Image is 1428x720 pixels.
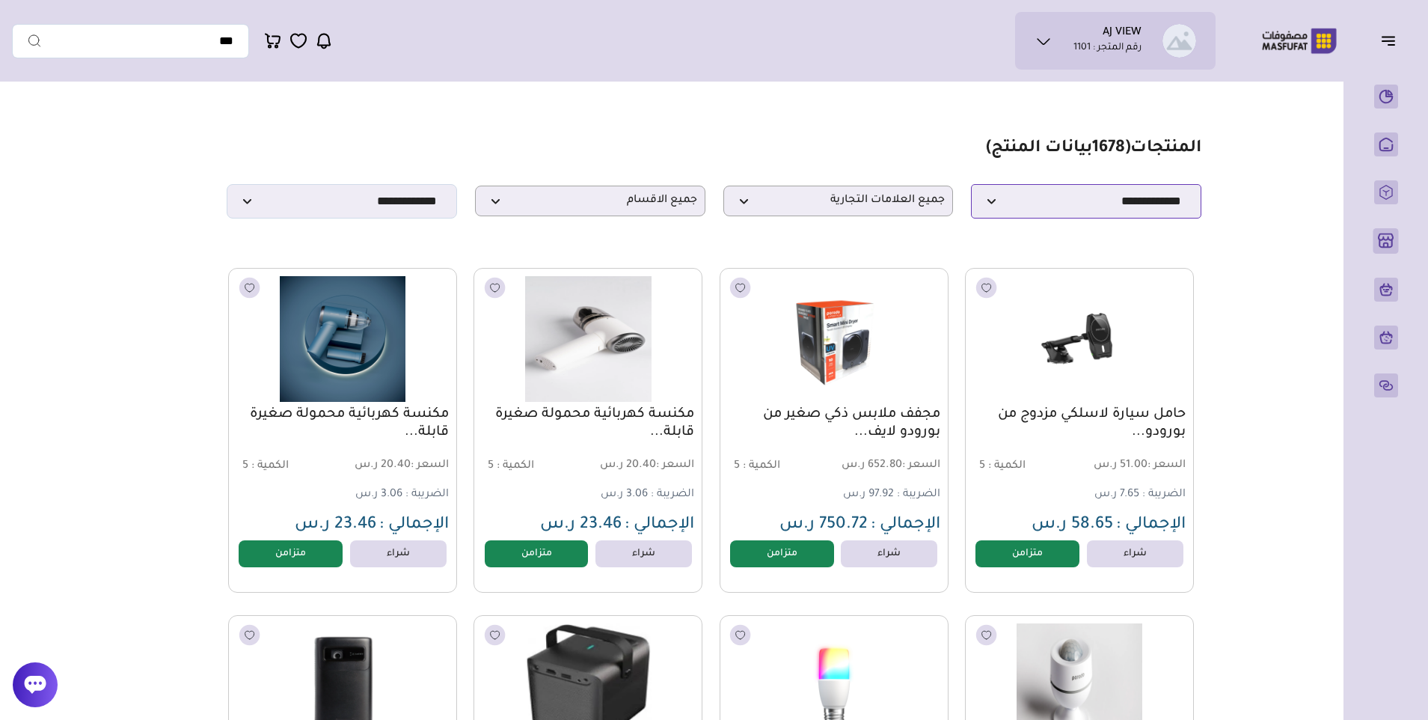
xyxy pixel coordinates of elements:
span: الضريبة : [897,489,940,501]
span: الضريبة : [405,489,449,501]
img: 241.625-241.62520250714202648877549.png [974,276,1185,402]
p: رقم المتجر : 1101 [1073,41,1142,56]
span: الإجمالي : [379,516,449,534]
span: الإجمالي : [1116,516,1186,534]
span: 652.80 ر.س [836,459,940,473]
img: 241.625-241.62520250714202646548021.png [482,276,693,402]
a: مكنسة كهربائية محمولة صغيرة قابلة... [236,406,449,442]
a: متزامن [730,540,834,567]
span: الإجمالي : [871,516,940,534]
span: 750.72 ر.س [779,516,868,534]
span: 5 [488,460,494,472]
a: شراء [350,540,447,567]
span: الكمية : [497,460,534,472]
a: مكنسة كهربائية محمولة صغيرة قابلة... [482,406,694,442]
span: الإجمالي : [625,516,694,534]
a: متزامن [485,540,589,567]
span: السعر : [902,460,940,472]
a: مجفف ملابس ذكي صغير من بورودو لايف... [728,406,940,442]
span: 5 [242,460,248,472]
img: AJ VIEW [1162,24,1196,58]
span: جميع الاقسام [483,194,697,208]
span: جميع العلامات التجارية [732,194,946,208]
span: 58.65 ر.س [1032,516,1113,534]
p: جميع الاقسام [475,186,705,216]
span: الضريبة : [1142,489,1186,501]
img: Logo [1251,26,1347,55]
h1: المنتجات [986,138,1201,160]
span: السعر : [656,460,694,472]
img: 241.625-241.6252025-07-15-68763e54ecda4.png [729,276,940,402]
span: الكمية : [988,460,1026,472]
a: حامل سيارة لاسلكي مزدوج من بورودو... [973,406,1186,442]
span: الكمية : [251,460,289,472]
span: 20.40 ر.س [590,459,695,473]
span: 20.40 ر.س [344,459,449,473]
img: 241.625-241.62520250714202645441609.png [237,276,448,402]
span: 7.65 ر.س [1094,489,1139,501]
a: متزامن [239,540,343,567]
a: شراء [841,540,937,567]
span: 97.92 ر.س [843,489,894,501]
span: 5 [734,460,740,472]
span: 3.06 ر.س [601,489,648,501]
span: 3.06 ر.س [355,489,402,501]
span: السعر : [1147,460,1186,472]
p: جميع العلامات التجارية [723,186,954,216]
a: متزامن [975,540,1079,567]
span: الكمية : [743,460,780,472]
a: شراء [1087,540,1183,567]
span: 5 [979,460,985,472]
span: 23.46 ر.س [540,516,622,534]
span: 1678 [1092,140,1125,158]
span: ( بيانات المنتج) [986,140,1130,158]
a: شراء [595,540,692,567]
span: السعر : [411,460,449,472]
span: 23.46 ر.س [295,516,376,534]
span: الضريبة : [651,489,694,501]
h1: AJ VIEW [1103,26,1142,41]
span: 51.00 ر.س [1081,459,1186,473]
